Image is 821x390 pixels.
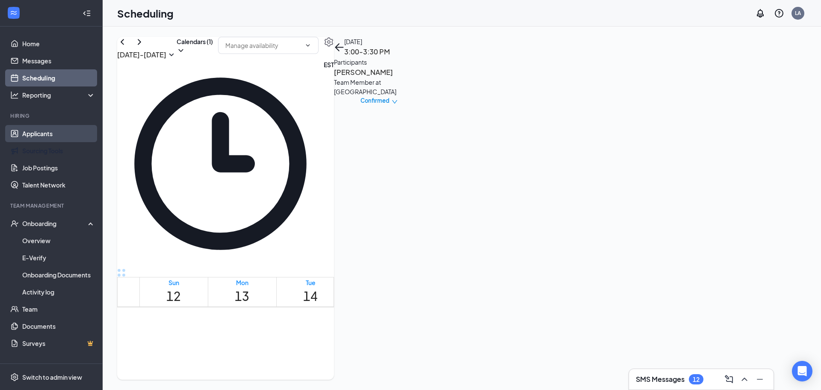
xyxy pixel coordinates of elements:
[22,335,95,352] a: SurveysCrown
[10,112,94,119] div: Hiring
[22,232,95,249] a: Overview
[235,287,249,306] h1: 13
[774,8,784,18] svg: QuestionInfo
[22,219,88,228] div: Onboarding
[755,374,765,384] svg: Minimize
[10,91,19,99] svg: Analysis
[344,46,390,57] h3: 3:00-3:30 PM
[753,372,767,386] button: Minimize
[22,91,96,99] div: Reporting
[117,49,166,60] h3: [DATE] - [DATE]
[304,42,311,49] svg: ChevronDown
[177,37,213,55] button: Calendars (1)ChevronDown
[22,373,82,381] div: Switch to admin view
[83,9,91,18] svg: Collapse
[738,372,751,386] button: ChevronUp
[22,318,95,335] a: Documents
[10,219,19,228] svg: UserCheck
[301,277,319,307] a: October 14, 2025
[22,159,95,176] a: Job Postings
[22,69,95,86] a: Scheduling
[22,142,95,159] a: Sourcing Tools
[22,301,95,318] a: Team
[344,37,390,46] div: [DATE]
[225,41,301,50] input: Manage availability
[22,52,95,69] a: Messages
[22,125,95,142] a: Applicants
[334,42,344,52] svg: ArrowLeft
[22,249,95,266] a: E-Verify
[166,50,177,60] svg: SmallChevronDown
[334,42,344,52] button: back-button
[392,99,398,105] span: down
[324,37,334,60] a: Settings
[303,278,318,287] div: Tue
[10,373,19,381] svg: Settings
[22,283,95,301] a: Activity log
[233,277,251,307] a: October 13, 2025
[755,8,765,18] svg: Notifications
[303,287,318,306] h1: 14
[360,96,390,105] span: Confirmed
[693,376,700,383] div: 12
[334,77,424,96] div: Team Member at [GEOGRAPHIC_DATA]
[22,35,95,52] a: Home
[10,202,94,209] div: Team Management
[117,6,174,21] h1: Scheduling
[166,278,181,287] div: Sun
[117,60,324,267] svg: Clock
[334,57,424,67] div: Participants
[722,372,736,386] button: ComposeMessage
[177,46,185,55] svg: ChevronDown
[334,67,424,78] h3: [PERSON_NAME]
[739,374,750,384] svg: ChevronUp
[166,287,181,306] h1: 12
[9,9,18,17] svg: WorkstreamLogo
[795,9,801,17] div: LA
[792,361,812,381] div: Open Intercom Messenger
[165,277,183,307] a: October 12, 2025
[636,375,685,384] h3: SMS Messages
[22,266,95,283] a: Onboarding Documents
[324,60,334,267] span: EST
[117,37,127,47] svg: ChevronLeft
[724,374,734,384] svg: ComposeMessage
[22,176,95,194] a: Talent Network
[324,37,334,47] svg: Settings
[134,37,145,47] svg: ChevronRight
[235,278,249,287] div: Mon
